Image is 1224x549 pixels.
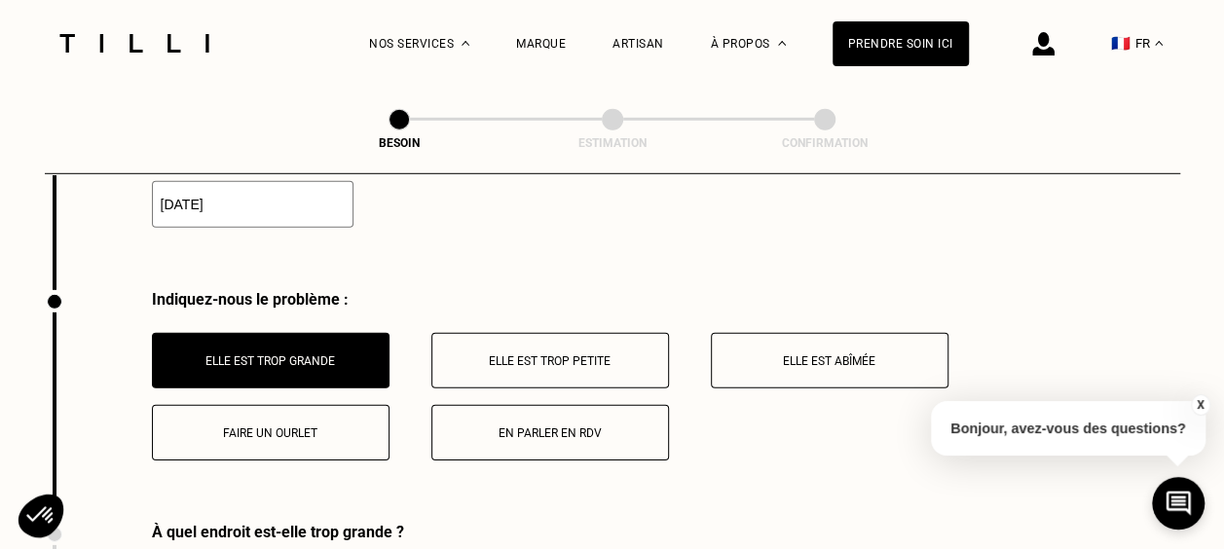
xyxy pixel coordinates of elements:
div: Confirmation [727,136,922,150]
p: Elle est trop grande [163,354,379,368]
p: Faire un ourlet [163,426,379,440]
p: Elle est trop petite [442,354,658,368]
img: Menu déroulant [462,41,469,46]
img: Logo du service de couturière Tilli [53,34,216,53]
div: Indiquez-nous le problème : [152,290,1180,309]
div: Besoin [302,136,497,150]
input: jj/mm/aaaa [152,181,353,228]
div: Estimation [515,136,710,150]
img: menu déroulant [1155,41,1163,46]
p: En parler en RDV [442,426,658,440]
button: Elle est trop grande [152,333,389,388]
a: Artisan [612,37,664,51]
button: Elle est abîmée [711,333,948,388]
button: X [1190,394,1209,416]
button: En parler en RDV [431,405,669,460]
button: Faire un ourlet [152,405,389,460]
p: Elle est abîmée [722,354,938,368]
div: À quel endroit est-elle trop grande ? [152,523,1180,541]
p: Bonjour, avez-vous des questions? [931,401,1205,456]
img: Menu déroulant à propos [778,41,786,46]
button: Elle est trop petite [431,333,669,388]
a: Prendre soin ici [833,21,969,66]
img: icône connexion [1032,32,1055,55]
a: Marque [516,37,566,51]
span: 🇫🇷 [1111,34,1131,53]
